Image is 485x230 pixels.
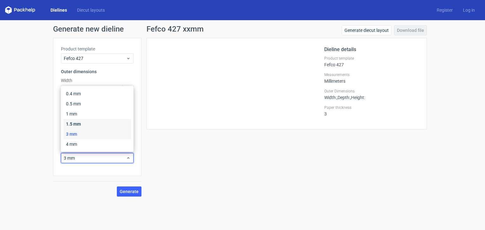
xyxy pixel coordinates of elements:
[61,46,134,52] label: Product template
[61,68,134,75] h3: Outer dimensions
[63,129,131,139] div: 3 mm
[64,55,126,62] span: Fefco 427
[324,56,419,67] div: Fefco 427
[324,105,419,110] label: Paper thickness
[63,89,131,99] div: 0.4 mm
[64,155,126,161] span: 3 mm
[324,56,419,61] label: Product template
[72,7,110,13] a: Diecut layouts
[324,72,419,77] label: Measurements
[324,46,419,53] h2: Dieline details
[324,89,419,94] label: Outer Dimensions
[324,105,419,116] div: 3
[53,25,432,33] h1: Generate new dieline
[117,186,141,197] button: Generate
[120,189,139,194] span: Generate
[350,95,365,100] span: , Height :
[324,95,337,100] span: Width :
[45,7,72,13] a: Dielines
[63,109,131,119] div: 1 mm
[63,139,131,149] div: 4 mm
[342,25,392,35] a: Generate diecut layout
[458,7,480,13] a: Log in
[61,77,134,84] label: Width
[63,119,131,129] div: 1.5 mm
[122,85,133,95] span: mm
[63,99,131,109] div: 0.5 mm
[337,95,350,100] span: , Depth :
[324,72,419,84] div: Millimeters
[147,25,204,33] h1: Fefco 427 xxmm
[432,7,458,13] a: Register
